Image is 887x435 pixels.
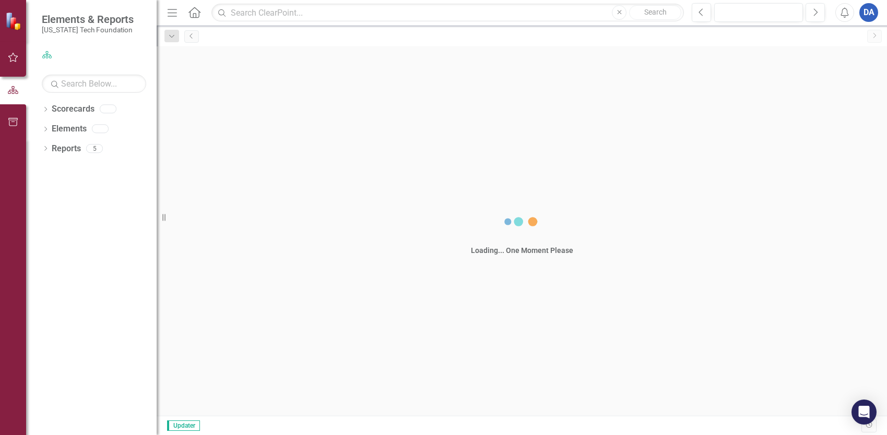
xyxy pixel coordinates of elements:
[5,11,23,30] img: ClearPoint Strategy
[644,8,667,16] span: Search
[859,3,878,22] button: DA
[86,144,103,153] div: 5
[167,420,200,431] span: Updater
[42,13,134,26] span: Elements & Reports
[52,123,87,135] a: Elements
[52,103,94,115] a: Scorecards
[211,4,684,22] input: Search ClearPoint...
[851,400,877,425] div: Open Intercom Messenger
[471,245,573,256] div: Loading... One Moment Please
[52,143,81,155] a: Reports
[629,5,681,20] button: Search
[42,75,146,93] input: Search Below...
[42,26,134,34] small: [US_STATE] Tech Foundation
